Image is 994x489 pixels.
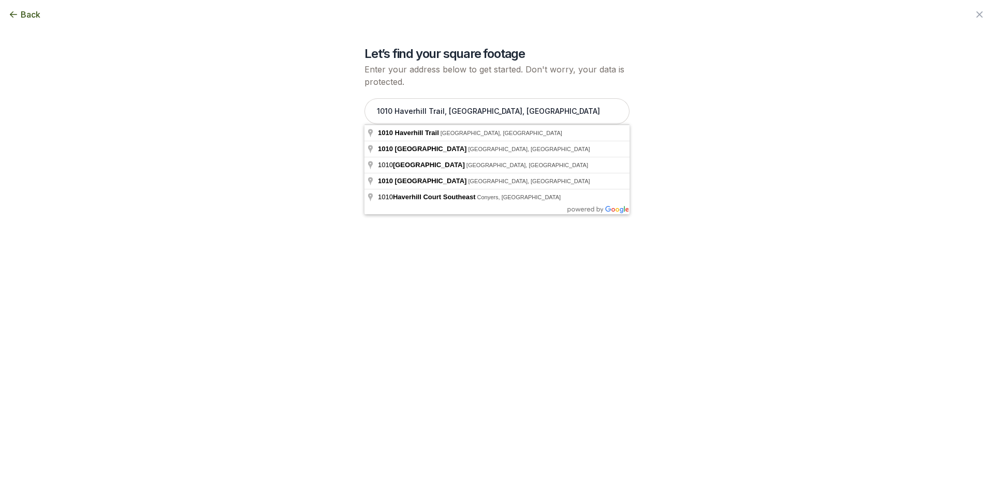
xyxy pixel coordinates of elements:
span: [GEOGRAPHIC_DATA], [GEOGRAPHIC_DATA] [468,178,590,184]
h2: Let’s find your square footage [364,46,630,62]
span: Back [21,8,40,21]
span: [GEOGRAPHIC_DATA] [395,177,467,185]
span: [GEOGRAPHIC_DATA], [GEOGRAPHIC_DATA] [468,146,590,152]
span: 1010 [378,177,393,185]
span: 1010 [378,193,477,201]
span: Conyers, [GEOGRAPHIC_DATA] [477,194,561,200]
span: [GEOGRAPHIC_DATA] [395,145,467,153]
span: 1010 [378,161,466,169]
span: [GEOGRAPHIC_DATA], [GEOGRAPHIC_DATA] [441,130,562,136]
input: Enter your address [364,98,630,124]
span: 1010 [378,129,393,137]
span: [GEOGRAPHIC_DATA], [GEOGRAPHIC_DATA] [466,162,588,168]
button: Back [8,8,40,21]
span: Haverhill Court Southeast [393,193,476,201]
p: Enter your address below to get started. Don't worry, your data is protected. [364,63,630,88]
span: Haverhill Trail [395,129,439,137]
span: [GEOGRAPHIC_DATA] [393,161,465,169]
span: 1010 [378,145,393,153]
